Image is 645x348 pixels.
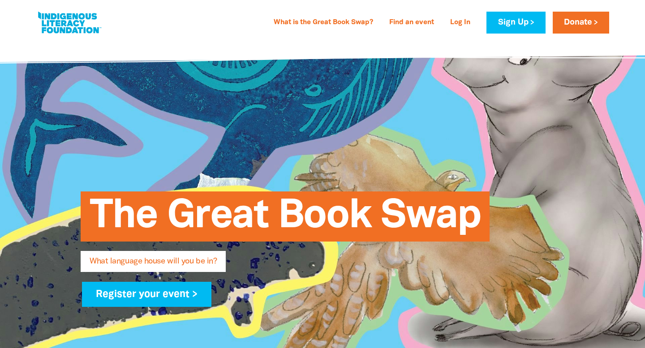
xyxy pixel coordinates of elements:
span: What language house will you be in? [90,258,217,272]
a: What is the Great Book Swap? [268,16,378,30]
a: Register your event > [82,282,211,307]
a: Log In [445,16,476,30]
span: The Great Book Swap [90,198,481,242]
a: Donate [553,12,609,34]
a: Sign Up [486,12,545,34]
a: Find an event [384,16,439,30]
